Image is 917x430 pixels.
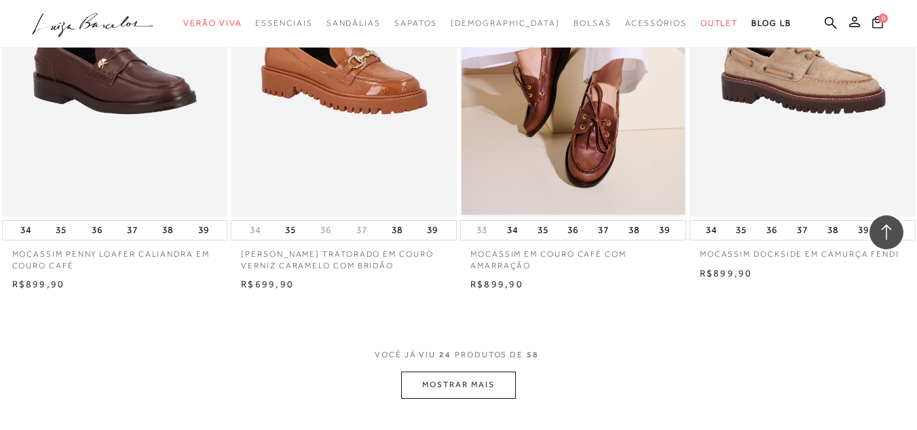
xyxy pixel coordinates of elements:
button: 38 [823,221,842,240]
button: 39 [854,221,873,240]
span: Outlet [700,18,738,28]
span: Acessórios [625,18,687,28]
a: noSubCategoriesText [451,11,560,36]
button: 37 [352,223,371,236]
a: MOCASSIM PENNY LOAFER CALIANDRA EM COURO CAFÉ [2,240,228,272]
span: R$899,90 [700,268,753,279]
a: BLOG LB [751,11,791,36]
a: [PERSON_NAME] TRATORADO EM COURO VERNIZ CARAMELO COM BRIDÃO [231,240,457,272]
span: R$699,90 [241,279,294,289]
span: 24 [439,350,451,359]
a: categoryNavScreenReaderText [326,11,381,36]
button: 38 [624,221,643,240]
a: categoryNavScreenReaderText [625,11,687,36]
button: 35 [281,221,300,240]
button: 38 [388,221,407,240]
button: 38 [158,221,177,240]
a: MOCASSIM DOCKSIDE EM CAMURÇA FENDI [690,240,916,260]
a: categoryNavScreenReaderText [700,11,738,36]
a: MOCASSIM EM COURO CAFÉ COM AMARRAÇÃO [460,240,686,272]
a: categoryNavScreenReaderText [574,11,612,36]
span: VOCÊ JÁ VIU PRODUTOS DE [375,350,542,359]
button: 35 [52,221,71,240]
span: Bolsas [574,18,612,28]
a: categoryNavScreenReaderText [394,11,437,36]
button: 35 [534,221,553,240]
span: Sandálias [326,18,381,28]
button: 39 [194,221,213,240]
a: categoryNavScreenReaderText [183,11,242,36]
button: 35 [732,221,751,240]
span: 0 [878,14,888,23]
button: 36 [762,221,781,240]
span: [DEMOGRAPHIC_DATA] [451,18,560,28]
button: 36 [316,223,335,236]
button: 34 [503,221,522,240]
button: 37 [123,221,142,240]
span: R$899,90 [12,279,65,289]
button: 37 [594,221,613,240]
button: 39 [423,221,442,240]
button: 34 [16,221,35,240]
button: 0 [868,15,887,33]
span: Verão Viva [183,18,242,28]
button: 39 [655,221,674,240]
button: 34 [246,223,265,236]
button: 33 [472,223,491,236]
button: MOSTRAR MAIS [401,372,515,398]
span: R$899,90 [470,279,523,289]
button: 37 [793,221,812,240]
button: 36 [563,221,582,240]
button: 36 [88,221,107,240]
a: categoryNavScreenReaderText [255,11,312,36]
span: BLOG LB [751,18,791,28]
button: 34 [702,221,721,240]
span: 58 [527,350,539,359]
span: Sapatos [394,18,437,28]
span: Essenciais [255,18,312,28]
